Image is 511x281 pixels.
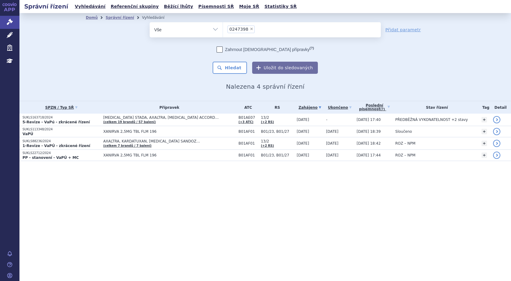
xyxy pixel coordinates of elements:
th: Tag [478,101,490,114]
label: Zahrnout [DEMOGRAPHIC_DATA] přípravky [217,46,314,53]
span: - [326,118,327,122]
span: B01AE07 [238,115,258,120]
span: [MEDICAL_DATA] STADA, AXALTRA, [MEDICAL_DATA] ACCORD… [103,115,235,120]
span: [DATE] [326,141,339,146]
a: + [481,141,487,146]
span: B01AF01 [238,141,258,146]
li: Vyhledávání [142,13,172,22]
span: [DATE] [326,153,339,157]
p: SUKLS113348/2024 [23,127,100,132]
span: 0247398 [229,27,248,31]
a: Správní řízení [106,15,134,20]
strong: VaPÚ [23,132,33,136]
a: SPZN / Typ SŘ [23,103,100,112]
a: Zahájeno [297,103,323,112]
a: (+3 ATC) [238,120,253,124]
strong: 1-Revize - VaPÚ - zkrácené řízení [23,144,90,148]
p: SUKLS22712/2024 [23,151,100,155]
span: XANIRVA 2,5MG TBL FLM 196 [103,153,235,157]
strong: 5-Revize - VaPú - zkrácené řízení [23,120,90,124]
a: + [481,117,487,122]
a: Domů [86,15,98,20]
th: Přípravek [100,101,235,114]
span: B01/23, B01/27 [261,129,294,134]
span: XANIRVA 2,5MG TBL FLM 196 [103,129,235,134]
button: Hledat [213,62,247,74]
strong: PP - stanovení - VaPÚ + MC [23,156,79,160]
span: [DATE] [326,129,339,134]
span: AXALTRA, KARDATUXAN, [MEDICAL_DATA] SANDOZ… [103,139,235,143]
span: [DATE] 17:44 [357,153,381,157]
a: Vyhledávání [73,2,107,11]
span: [DATE] 18:42 [357,141,381,146]
span: B01/23, B01/27 [261,153,294,157]
a: Písemnosti SŘ [196,2,236,11]
span: B01AF01 [238,129,258,134]
a: Referenční skupiny [109,2,161,11]
th: Detail [490,101,511,114]
a: + [481,129,487,134]
p: SUKLS88236/2024 [23,139,100,143]
span: Nalezena 4 správní řízení [226,83,304,90]
span: ROZ – NPM [395,153,415,157]
p: SUKLS163718/2024 [23,115,100,120]
span: ROZ – NPM [395,141,415,146]
button: Uložit do sledovaných [252,62,318,74]
span: 13/2 [261,115,294,120]
span: Sloučeno [395,129,412,134]
span: [DATE] 18:39 [357,129,381,134]
a: (celkem 7 brandů / 7 balení) [103,144,151,147]
a: Poslednípísemnost(?) [357,101,392,114]
a: Přidat parametr [385,27,421,33]
a: Moje SŘ [237,2,261,11]
th: RS [258,101,294,114]
input: 0247398 [256,25,260,33]
th: ATC [235,101,258,114]
span: PŘEDBĚŽNÁ VYKONATELNOST +2 stavy [395,118,468,122]
span: [DATE] [297,118,309,122]
a: Ukončeno [326,103,354,112]
abbr: (?) [381,108,385,111]
span: × [250,27,253,31]
span: [DATE] 17:40 [357,118,381,122]
a: detail [493,128,500,135]
a: + [481,152,487,158]
span: B01AF01 [238,153,258,157]
span: [DATE] [297,153,309,157]
th: Stav řízení [392,101,479,114]
abbr: (?) [310,46,314,50]
span: 13/2 [261,139,294,143]
a: detail [493,116,500,123]
a: detail [493,140,500,147]
a: detail [493,152,500,159]
span: [DATE] [297,141,309,146]
a: (+2 RS) [261,120,274,124]
a: Statistiky SŘ [262,2,298,11]
span: [DATE] [297,129,309,134]
a: Běžící lhůty [162,2,195,11]
a: (+2 RS) [261,144,274,147]
a: (celkem 19 brandů / 57 balení) [103,120,156,124]
h2: Správní řízení [19,2,73,11]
